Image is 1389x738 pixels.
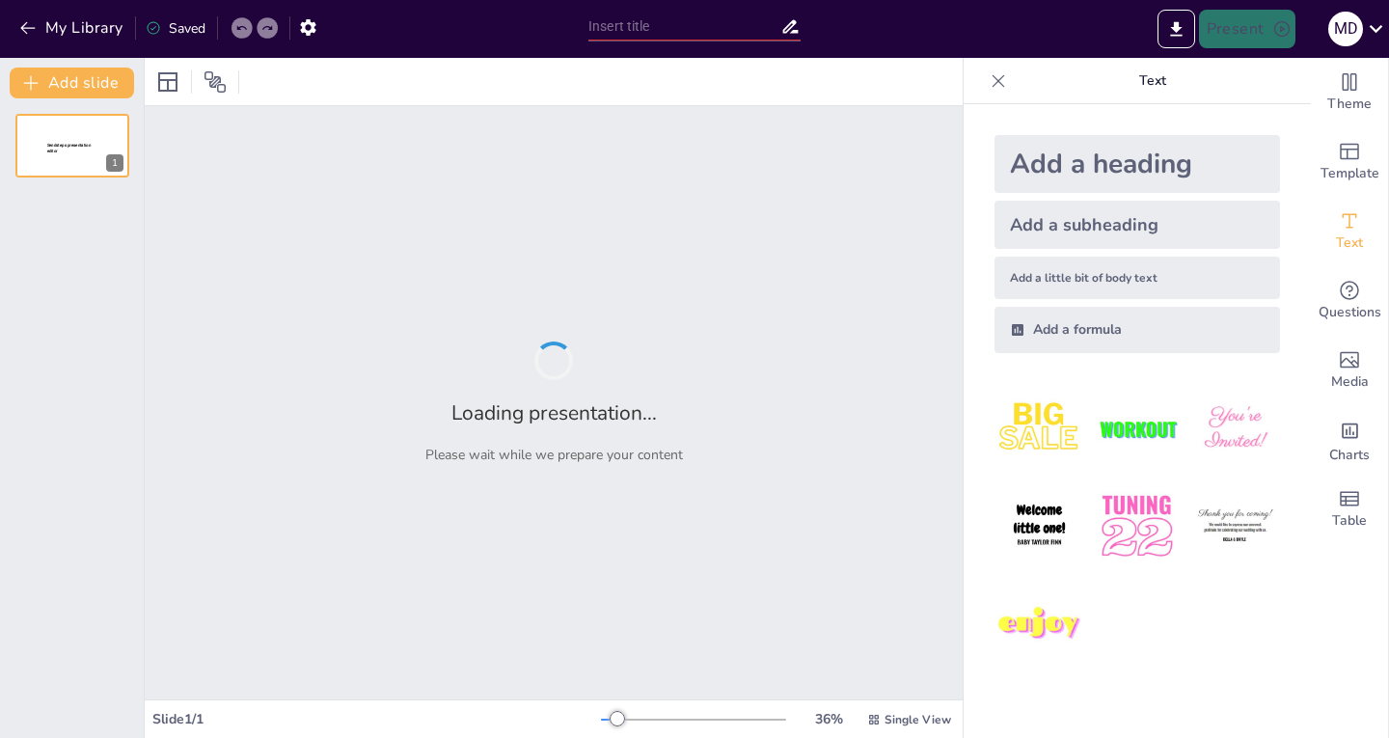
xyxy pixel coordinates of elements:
span: Text [1336,232,1363,254]
div: 36 % [805,710,852,728]
div: Add a heading [994,135,1280,193]
img: 6.jpeg [1190,481,1280,571]
span: Theme [1327,94,1372,115]
div: M D [1328,12,1363,46]
div: Add a formula [994,307,1280,353]
span: Media [1331,371,1369,393]
div: Add charts and graphs [1311,405,1388,475]
div: Add a little bit of body text [994,257,1280,299]
span: Single View [885,712,951,727]
img: 5.jpeg [1092,481,1182,571]
img: 7.jpeg [994,580,1084,670]
span: Template [1321,163,1379,184]
p: Please wait while we prepare your content [425,446,683,464]
div: Slide 1 / 1 [152,710,601,728]
span: Charts [1329,445,1370,466]
img: 2.jpeg [1092,384,1182,474]
button: Present [1199,10,1295,48]
button: My Library [14,13,131,43]
span: Position [204,70,227,94]
button: Export to PowerPoint [1157,10,1195,48]
span: Table [1332,510,1367,532]
h2: Loading presentation... [451,399,657,426]
div: Get real-time input from your audience [1311,266,1388,336]
div: 1 [106,154,123,172]
span: Questions [1319,302,1381,323]
span: Sendsteps presentation editor [47,143,91,153]
div: Sendsteps presentation editor1 [15,114,129,178]
input: Insert title [588,13,780,41]
div: Add a subheading [994,201,1280,249]
img: 1.jpeg [994,384,1084,474]
p: Text [1014,58,1292,104]
div: Change the overall theme [1311,58,1388,127]
div: Add ready made slides [1311,127,1388,197]
div: Add a table [1311,475,1388,544]
img: 4.jpeg [994,481,1084,571]
div: Layout [152,67,183,97]
div: Saved [146,19,205,38]
img: 3.jpeg [1190,384,1280,474]
div: Add text boxes [1311,197,1388,266]
button: M D [1328,10,1363,48]
button: Add slide [10,68,134,98]
div: Add images, graphics, shapes or video [1311,336,1388,405]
